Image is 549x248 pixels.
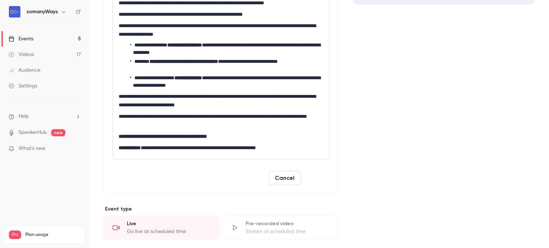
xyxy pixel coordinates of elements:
[26,8,58,15] h6: somanyWays
[25,232,80,238] span: Plan usage
[303,171,329,185] button: Save
[9,82,37,90] div: Settings
[269,171,301,185] button: Cancel
[19,129,47,136] a: SpeakerHub
[9,6,20,17] img: somanyWays
[9,113,81,120] li: help-dropdown-opener
[51,129,65,136] span: new
[222,216,338,240] div: Pre-recorded videoStream at scheduled time
[9,231,21,239] span: Pro
[104,206,338,213] p: Event type
[246,220,329,227] div: Pre-recorded video
[9,51,34,58] div: Videos
[127,220,211,227] div: Live
[104,216,219,240] div: LiveGo live at scheduled time
[9,67,40,74] div: Audience
[9,35,33,42] div: Events
[19,145,45,152] span: What's new
[127,228,211,235] div: Go live at scheduled time
[19,113,29,120] span: Help
[246,228,329,235] div: Stream at scheduled time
